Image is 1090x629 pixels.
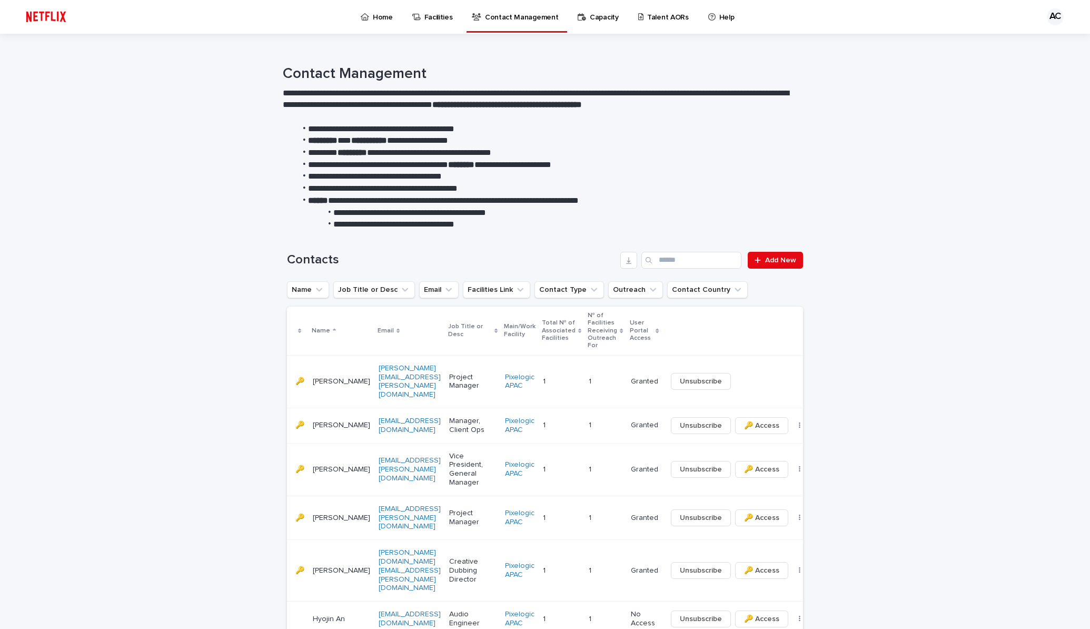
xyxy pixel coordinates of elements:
[295,463,306,474] p: 🔑
[449,610,497,628] p: Audio Engineer
[534,281,604,298] button: Contact Type
[680,513,722,523] span: Unsubscribe
[671,417,731,434] button: Unsubscribe
[744,420,779,431] span: 🔑 Access
[505,373,534,391] a: Pixelogic APAC
[631,465,658,474] p: Granted
[667,281,748,298] button: Contact Country
[631,610,658,628] p: No Access
[379,417,441,434] a: [EMAIL_ADDRESS][DOMAIN_NAME]
[449,417,497,435] p: Manager, Client Ops
[295,564,306,575] p: 🔑
[680,420,722,431] span: Unsubscribe
[313,421,370,430] p: [PERSON_NAME]
[449,509,497,527] p: Project Manager
[744,513,779,523] span: 🔑 Access
[504,321,536,340] p: Main/Work Facility
[630,317,653,344] p: User Portal Access
[287,496,824,539] tr: 🔑🔑 [PERSON_NAME][EMAIL_ADDRESS][PERSON_NAME][DOMAIN_NAME]Project ManagerPixelogic APAC 11 11 Gran...
[543,512,548,523] p: 1
[671,509,731,526] button: Unsubscribe
[765,257,796,264] span: Add New
[449,557,497,584] p: Creative Dubbing Director
[631,377,658,386] p: Granted
[589,419,593,430] p: 1
[449,452,497,487] p: Vice President, General Manager
[312,325,330,337] p: Name
[287,252,616,268] h1: Contacts
[744,464,779,475] span: 🔑 Access
[735,461,788,478] button: 🔑 Access
[735,509,788,526] button: 🔑 Access
[379,505,441,530] a: [EMAIL_ADDRESS][PERSON_NAME][DOMAIN_NAME]
[378,325,394,337] p: Email
[589,463,593,474] p: 1
[313,514,370,523] p: [PERSON_NAME]
[463,281,530,298] button: Facilities Link
[419,281,459,298] button: Email
[505,460,534,478] a: Pixelogic APAC
[744,565,779,576] span: 🔑 Access
[543,419,548,430] p: 1
[505,610,534,628] a: Pixelogic APAC
[295,512,306,523] p: 🔑
[543,375,548,386] p: 1
[748,252,803,269] a: Add New
[449,373,497,391] p: Project Manager
[631,421,658,430] p: Granted
[671,373,731,390] button: Unsubscribe
[680,376,722,387] span: Unsubscribe
[543,463,548,474] p: 1
[295,375,306,386] p: 🔑
[21,6,71,27] img: ifQbXi3ZQGMSEF7WDB7W
[735,562,788,579] button: 🔑 Access
[641,252,741,269] input: Search
[379,457,441,482] a: [EMAIL_ADDRESS][PERSON_NAME][DOMAIN_NAME]
[671,611,731,627] button: Unsubscribe
[313,465,370,474] p: [PERSON_NAME]
[379,611,441,627] a: [EMAIL_ADDRESS][DOMAIN_NAME]
[671,562,731,579] button: Unsubscribe
[589,375,593,386] p: 1
[287,443,824,496] tr: 🔑🔑 [PERSON_NAME][EMAIL_ADDRESS][PERSON_NAME][DOMAIN_NAME]Vice President, General ManagerPixelogic...
[735,417,788,434] button: 🔑 Access
[505,509,534,527] a: Pixelogic APAC
[379,365,441,398] a: [PERSON_NAME][EMAIL_ADDRESS][PERSON_NAME][DOMAIN_NAME]
[505,417,534,435] a: Pixelogic APAC
[589,564,593,575] p: 1
[313,566,370,575] p: [PERSON_NAME]
[631,514,658,523] p: Granted
[543,564,548,575] p: 1
[680,464,722,475] span: Unsubscribe
[631,566,658,575] p: Granted
[333,281,415,298] button: Job Title or Desc
[448,321,492,340] p: Job Title or Desc
[1047,8,1064,25] div: AC
[283,65,799,83] h1: Contact Management
[313,377,370,386] p: [PERSON_NAME]
[287,540,824,602] tr: 🔑🔑 [PERSON_NAME][PERSON_NAME][DOMAIN_NAME][EMAIL_ADDRESS][PERSON_NAME][DOMAIN_NAME]Creative Dubbi...
[505,562,534,579] a: Pixelogic APAC
[735,611,788,627] button: 🔑 Access
[608,281,663,298] button: Outreach
[379,549,441,592] a: [PERSON_NAME][DOMAIN_NAME][EMAIL_ADDRESS][PERSON_NAME][DOMAIN_NAME]
[287,355,824,408] tr: 🔑🔑 [PERSON_NAME][PERSON_NAME][EMAIL_ADDRESS][PERSON_NAME][DOMAIN_NAME]Project ManagerPixelogic AP...
[543,613,548,624] p: 1
[287,408,824,444] tr: 🔑🔑 [PERSON_NAME][EMAIL_ADDRESS][DOMAIN_NAME]Manager, Client OpsPixelogic APAC 11 11 GrantedUnsubs...
[744,614,779,624] span: 🔑 Access
[680,565,722,576] span: Unsubscribe
[680,614,722,624] span: Unsubscribe
[313,615,370,624] p: Hyojin An
[589,613,593,624] p: 1
[671,461,731,478] button: Unsubscribe
[589,512,593,523] p: 1
[588,310,617,352] p: № of Facilities Receiving Outreach For
[542,317,576,344] p: Total № of Associated Facilities
[295,419,306,430] p: 🔑
[287,281,329,298] button: Name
